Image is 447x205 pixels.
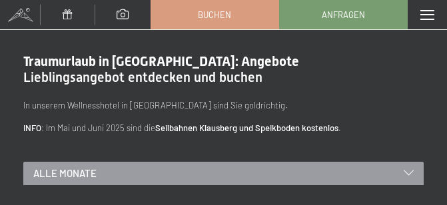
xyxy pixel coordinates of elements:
[23,99,424,112] p: In unserem Wellnesshotel in [GEOGRAPHIC_DATA] sind Sie goldrichtig.
[151,1,278,29] a: Buchen
[23,122,41,133] strong: INFO
[23,121,424,135] p: : Im Mai und Juni 2025 sind die .
[155,122,338,133] strong: Seilbahnen Klausberg und Speikboden kostenlos
[322,9,365,21] span: Anfragen
[198,9,231,21] span: Buchen
[33,166,97,180] span: Alle Monate
[23,69,262,85] span: Lieblingsangebot entdecken und buchen
[23,53,299,69] span: Traumurlaub in [GEOGRAPHIC_DATA]: Angebote
[280,1,407,29] a: Anfragen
